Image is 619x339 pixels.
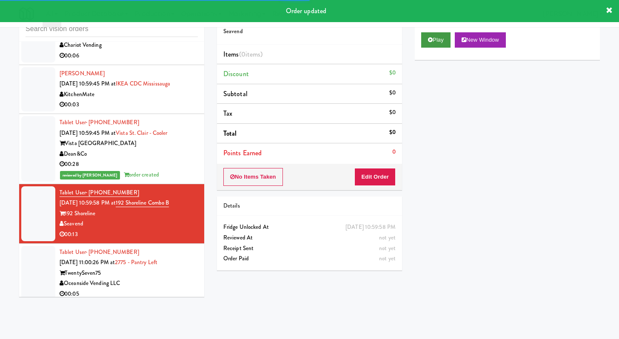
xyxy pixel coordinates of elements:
[379,254,396,262] span: not yet
[19,114,204,184] li: Tablet User· [PHONE_NUMBER][DATE] 10:59:45 PM atVista St. Clair - CoolerVista [GEOGRAPHIC_DATA]De...
[223,243,396,254] div: Receipt Sent
[60,51,198,61] div: 00:06
[19,244,204,303] li: Tablet User· [PHONE_NUMBER][DATE] 11:00:26 PM at2775 - Pantry LeftTwentySeven75Oceanside Vending ...
[286,6,326,16] span: Order updated
[223,254,396,264] div: Order Paid
[60,118,139,126] a: Tablet User· [PHONE_NUMBER]
[223,49,262,59] span: Items
[60,229,198,240] div: 00:13
[124,171,159,179] span: order created
[379,234,396,242] span: not yet
[345,222,396,233] div: [DATE] 10:59:58 PM
[60,208,198,219] div: 192 Shoreline
[116,129,167,137] a: Vista St. Clair - Cooler
[389,88,396,98] div: $0
[86,188,139,197] span: · [PHONE_NUMBER]
[223,108,232,118] span: Tax
[392,147,396,157] div: 0
[60,258,115,266] span: [DATE] 11:00:26 PM at
[223,128,237,138] span: Total
[60,40,198,51] div: Chariot Vending
[421,32,451,48] button: Play
[60,171,120,179] span: reviewed by [PERSON_NAME]
[19,65,204,114] li: [PERSON_NAME][DATE] 10:59:45 PM atIKEA CDC MississaugaKitchenMate00:03
[19,184,204,244] li: Tablet User· [PHONE_NUMBER][DATE] 10:59:58 PM at192 Shoreline Combo B192 ShorelineSeavend00:13
[60,289,198,299] div: 00:05
[86,118,139,126] span: · [PHONE_NUMBER]
[60,80,116,88] span: [DATE] 10:59:45 PM at
[455,32,506,48] button: New Window
[60,278,198,289] div: Oceanside Vending LLC
[116,80,170,88] a: IKEA CDC Mississauga
[26,21,198,37] input: Search vision orders
[60,100,198,110] div: 00:03
[223,69,249,79] span: Discount
[60,89,198,100] div: KitchenMate
[223,168,283,186] button: No Items Taken
[60,188,139,197] a: Tablet User· [PHONE_NUMBER]
[223,222,396,233] div: Fridge Unlocked At
[389,127,396,138] div: $0
[239,49,263,59] span: (0 )
[223,148,262,158] span: Points Earned
[60,219,198,229] div: Seavend
[60,159,198,170] div: 00:28
[60,129,116,137] span: [DATE] 10:59:45 PM at
[86,248,139,256] span: · [PHONE_NUMBER]
[223,201,396,211] div: Details
[115,258,157,266] a: 2775 - Pantry Left
[354,168,396,186] button: Edit Order
[60,149,198,160] div: Dean&Co
[60,138,198,149] div: Vista [GEOGRAPHIC_DATA]
[245,49,261,59] ng-pluralize: items
[60,69,105,77] a: [PERSON_NAME]
[116,199,169,207] a: 192 Shoreline Combo B
[389,107,396,118] div: $0
[60,248,139,256] a: Tablet User· [PHONE_NUMBER]
[223,233,396,243] div: Reviewed At
[223,28,396,35] h5: Seavend
[223,89,248,99] span: Subtotal
[379,244,396,252] span: not yet
[389,68,396,78] div: $0
[60,268,198,279] div: TwentySeven75
[60,199,116,207] span: [DATE] 10:59:58 PM at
